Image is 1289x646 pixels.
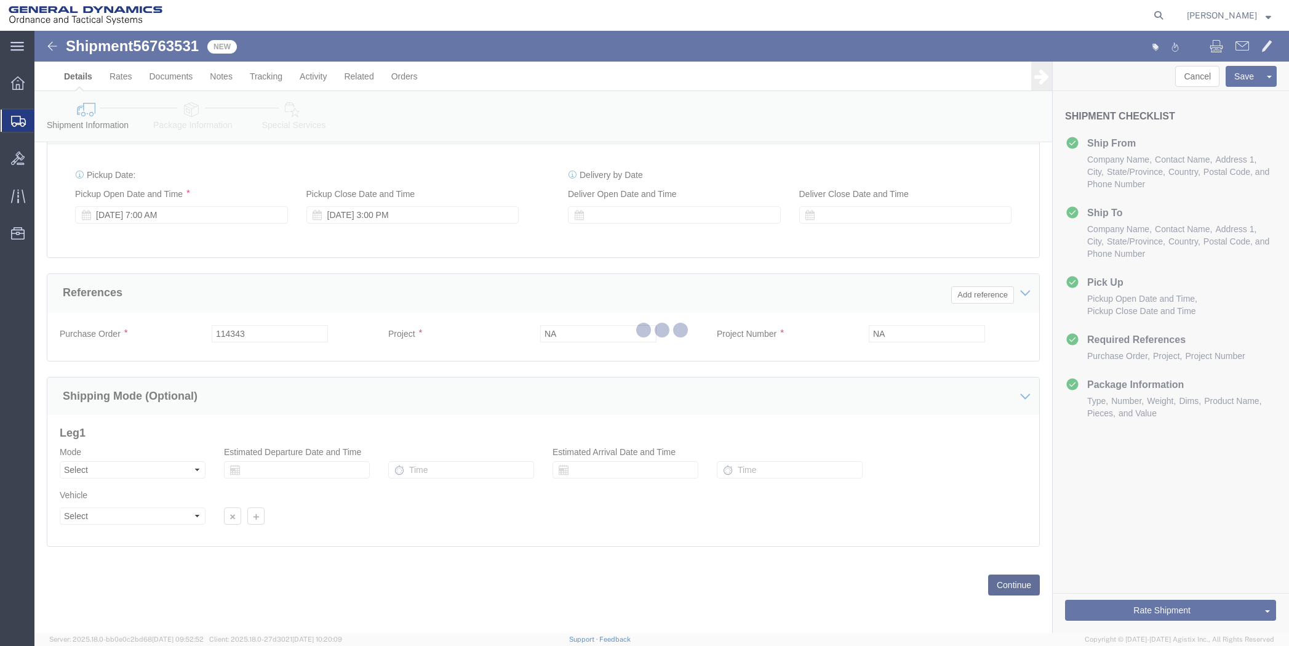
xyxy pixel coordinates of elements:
[9,6,162,25] img: logo
[49,636,204,643] span: Server: 2025.18.0-bb0e0c2bd68
[569,636,600,643] a: Support
[209,636,342,643] span: Client: 2025.18.0-27d3021
[152,636,204,643] span: [DATE] 09:52:52
[1085,634,1274,645] span: Copyright © [DATE]-[DATE] Agistix Inc., All Rights Reserved
[1186,8,1272,23] button: [PERSON_NAME]
[599,636,631,643] a: Feedback
[292,636,342,643] span: [DATE] 10:20:09
[1187,9,1257,22] span: Mariano Maldonado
